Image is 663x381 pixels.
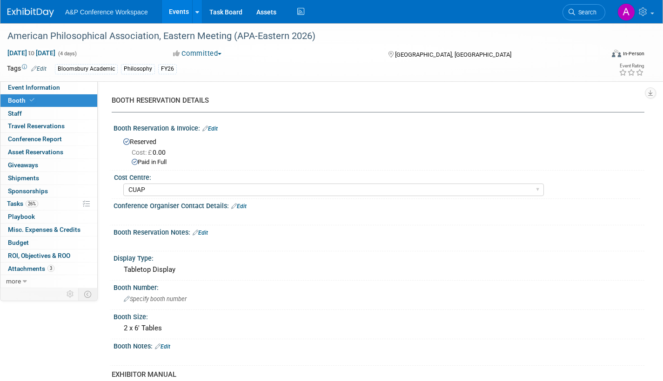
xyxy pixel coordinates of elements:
a: more [0,275,97,288]
div: Tabletop Display [121,263,637,277]
span: Misc. Expenses & Credits [8,226,80,233]
a: Misc. Expenses & Credits [0,223,97,236]
a: Playbook [0,210,97,223]
a: Search [563,4,605,20]
span: Booth [8,97,36,104]
div: Booth Notes: [114,339,644,351]
div: American Philosophical Association, Eastern Meeting (APA-Eastern 2026) [4,28,590,45]
a: Staff [0,107,97,120]
div: EXHIBITOR MANUAL [112,370,637,380]
img: ExhibitDay [7,8,54,17]
div: Cost Centre: [114,171,640,182]
span: Giveaways [8,161,38,169]
span: to [27,49,36,57]
span: Search [575,9,596,16]
div: BOOTH RESERVATION DETAILS [112,96,637,105]
a: Edit [231,203,247,210]
div: Paid in Full [132,158,637,167]
div: 2 x 6' Tables [121,321,637,335]
button: Committed [170,49,225,59]
div: FY26 [158,64,177,74]
span: Travel Reservations [8,122,65,130]
img: Amanda Oney [617,3,635,21]
span: Budget [8,239,29,246]
div: Event Format [550,48,644,62]
span: ROI, Objectives & ROO [8,252,70,259]
span: Event Information [8,84,60,91]
div: Booth Size: [114,310,644,322]
div: Philosophy [121,64,155,74]
img: Format-Inperson.png [612,50,621,57]
span: Tasks [7,200,38,207]
span: 3 [47,265,54,272]
span: Conference Report [8,135,62,143]
a: Tasks26% [0,197,97,210]
span: (4 days) [57,51,77,57]
span: A&P Conference Workspace [65,8,148,16]
a: Edit [193,230,208,236]
span: [GEOGRAPHIC_DATA], [GEOGRAPHIC_DATA] [395,51,511,58]
a: ROI, Objectives & ROO [0,250,97,262]
div: Reserved [121,135,637,167]
a: Travel Reservations [0,120,97,132]
div: Bloomsbury Academic [55,64,118,74]
a: Asset Reservations [0,146,97,158]
span: Cost: £ [132,149,153,156]
a: Edit [202,125,218,132]
div: Booth Reservation & Invoice: [114,121,644,133]
span: Asset Reservations [8,148,63,156]
span: Attachments [8,265,54,272]
div: Event Rating [619,64,644,68]
a: Attachments3 [0,263,97,275]
a: Budget [0,236,97,249]
td: Personalize Event Tab Strip [62,288,79,300]
span: Specify booth number [124,296,187,302]
a: Shipments [0,172,97,184]
span: Sponsorships [8,187,48,195]
span: Shipments [8,174,39,182]
a: Booth [0,94,97,107]
td: Toggle Event Tabs [79,288,98,300]
span: 26% [26,200,38,207]
a: Giveaways [0,159,97,171]
span: Staff [8,110,22,117]
div: Booth Reservation Notes: [114,225,644,237]
a: Event Information [0,81,97,94]
a: Edit [155,343,170,350]
div: In-Person [623,50,644,57]
span: Playbook [8,213,35,220]
i: Booth reservation complete [30,98,34,103]
a: Sponsorships [0,185,97,197]
span: [DATE] [DATE] [7,49,56,57]
div: Display Type: [114,251,644,263]
a: Conference Report [0,133,97,145]
td: Tags [7,64,47,74]
span: more [6,277,21,285]
div: Booth Number: [114,281,644,292]
div: Conference Organiser Contact Details: [114,199,644,211]
a: Edit [31,66,47,72]
span: 0.00 [132,149,169,156]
